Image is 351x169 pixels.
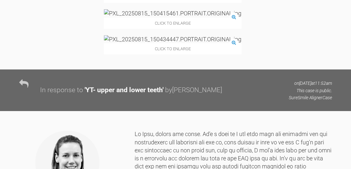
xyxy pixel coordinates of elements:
div: In response to [40,85,83,96]
p: on [DATE] at 11:52am [289,80,332,87]
p: This case is public. [289,87,332,94]
div: ' YT- upper and lower teeth ' [85,85,163,96]
span: Click to enlarge [104,18,241,29]
span: Click to enlarge [104,43,241,54]
img: PXL_20250815_150434447.PORTRAIT.ORIGINAL.jpg [104,35,241,43]
p: SureSmile Aligner Case [289,94,332,101]
div: by [PERSON_NAME] [165,85,222,96]
img: PXL_20250815_150415461.PORTRAIT.ORIGINAL.jpg [104,9,241,17]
